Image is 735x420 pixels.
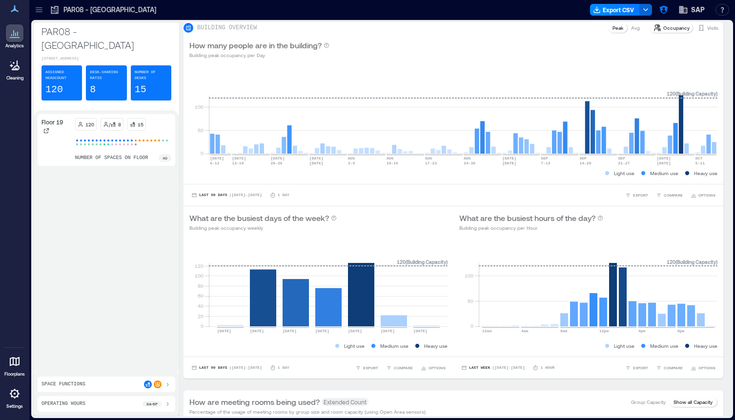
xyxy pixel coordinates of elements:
p: 8 [118,120,121,128]
text: 4am [521,329,529,333]
text: [DATE] [381,329,395,333]
p: Assigned Headcount [45,69,78,81]
p: 8a - 6p [146,401,158,407]
tspan: 0 [201,323,204,329]
p: / [109,120,110,128]
p: Light use [344,342,365,350]
text: [DATE] [283,329,297,333]
tspan: 40 [198,303,204,309]
tspan: 20 [198,313,204,319]
p: 120 [45,83,63,97]
span: EXPORT [633,192,648,198]
text: 24-30 [464,161,475,165]
p: Medium use [380,342,408,350]
p: Heavy use [694,169,717,177]
button: Last 90 Days |[DATE]-[DATE] [189,190,264,200]
tspan: 50 [468,298,473,304]
button: EXPORT [623,190,650,200]
tspan: 50 [198,127,204,133]
a: Floorplans [1,350,28,380]
span: COMPARE [394,365,413,371]
p: Space Functions [41,380,85,388]
tspan: 100 [195,104,204,110]
text: 5-11 [695,161,705,165]
text: [DATE] [502,156,516,160]
p: 40 [163,155,167,161]
p: Building peak occupancy per Hour [459,224,603,232]
text: [DATE] [250,329,264,333]
text: AUG [387,156,394,160]
p: Percentage of the usage of meeting rooms by group size and room capacity (using Open Area sensors) [189,408,426,416]
button: SAP [675,2,708,18]
text: [DATE] [413,329,428,333]
button: COMPARE [654,363,685,373]
a: Settings [3,382,26,412]
text: [DATE] [271,156,285,160]
text: [DATE] [309,161,324,165]
text: AUG [425,156,432,160]
text: [DATE] [232,156,246,160]
p: Heavy use [694,342,717,350]
p: 1 Day [278,365,289,371]
text: [DATE] [315,329,329,333]
p: Number of Desks [135,69,167,81]
span: Extended Count [322,398,368,406]
text: 10-16 [387,161,398,165]
p: Occupancy [663,24,690,32]
text: 17-23 [425,161,437,165]
p: Building peak occupancy per Day [189,51,329,59]
text: 21-27 [618,161,630,165]
p: 120 [85,120,94,128]
text: 20-26 [271,161,283,165]
button: Last Week |[DATE]-[DATE] [459,363,527,373]
tspan: 0 [470,323,473,329]
text: SEP [618,156,626,160]
span: OPTIONS [698,192,715,198]
span: COMPARE [664,192,683,198]
button: Last 90 Days |[DATE]-[DATE] [189,363,264,373]
p: Light use [614,342,634,350]
text: AUG [348,156,355,160]
text: [DATE] [502,161,516,165]
text: [DATE] [217,329,231,333]
text: [DATE] [657,161,671,165]
p: Analytics [5,43,24,49]
text: [DATE] [348,329,362,333]
p: Avg [631,24,640,32]
p: Visits [707,24,718,32]
text: OCT [695,156,703,160]
tspan: 100 [465,273,473,279]
text: [DATE] [657,156,671,160]
p: 1 Day [278,192,289,198]
p: How are meeting rooms being used? [189,396,320,408]
p: Group Capacity [631,398,666,406]
button: COMPARE [384,363,415,373]
text: 3-9 [348,161,355,165]
tspan: 100 [195,273,204,279]
tspan: 0 [201,150,204,156]
text: [DATE] [210,156,224,160]
button: OPTIONS [689,190,717,200]
text: 13-19 [232,161,244,165]
text: SEP [579,156,587,160]
span: EXPORT [633,365,648,371]
p: Peak [612,24,623,32]
p: [STREET_ADDRESS] [41,56,171,61]
p: Desk-sharing ratio [90,69,122,81]
text: 8pm [677,329,685,333]
p: Show all Capacity [674,398,713,406]
button: OPTIONS [689,363,717,373]
p: Cleaning [6,75,23,81]
text: 6-12 [210,161,219,165]
button: OPTIONS [419,363,448,373]
text: AUG [464,156,471,160]
p: Floor 19 [41,118,63,126]
a: Cleaning [2,54,27,84]
p: How many people are in the building? [189,40,322,51]
p: number of spaces on floor [75,154,148,162]
text: [DATE] [309,156,324,160]
span: COMPARE [664,365,683,371]
p: Medium use [650,342,678,350]
p: Building peak occupancy weekly [189,224,337,232]
span: OPTIONS [698,365,715,371]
